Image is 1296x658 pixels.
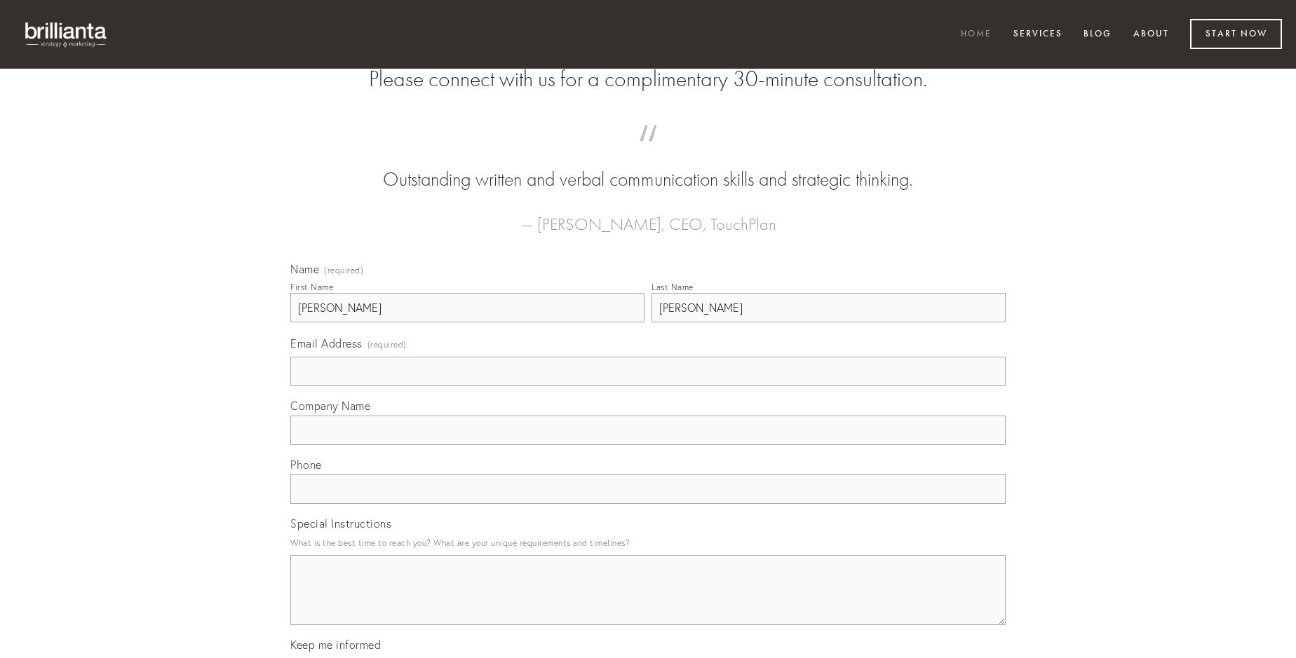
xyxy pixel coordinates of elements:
[290,262,319,276] span: Name
[313,139,983,193] blockquote: Outstanding written and verbal communication skills and strategic thinking.
[367,335,407,354] span: (required)
[290,336,363,350] span: Email Address
[290,282,333,292] div: First Name
[324,266,363,275] span: (required)
[290,516,391,530] span: Special Instructions
[952,23,1001,46] a: Home
[652,282,694,292] div: Last Name
[313,193,983,238] figcaption: — [PERSON_NAME], CEO, TouchPlan
[290,638,381,652] span: Keep me informed
[313,139,983,166] span: “
[1004,23,1072,46] a: Services
[290,533,1006,552] p: What is the best time to reach you? What are your unique requirements and timelines?
[290,458,322,472] span: Phone
[14,14,119,55] img: brillianta - research, strategy, marketing
[1190,19,1282,49] a: Start Now
[1124,23,1178,46] a: About
[1074,23,1121,46] a: Blog
[290,399,370,413] span: Company Name
[290,66,1006,92] h2: Please connect with us for a complimentary 30-minute consultation.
